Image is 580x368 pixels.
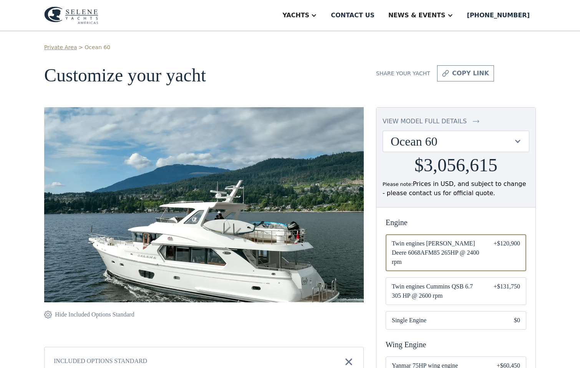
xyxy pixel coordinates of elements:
[44,310,52,319] img: icon
[391,134,514,149] div: Ocean 60
[383,117,529,126] a: view model full details
[414,155,497,176] h2: $3,056,615
[54,356,147,367] div: Included Options Standard
[383,179,529,198] div: Prices in USD, and subject to change - please contact us for official quote.
[376,70,430,78] div: Share your yacht
[383,117,467,126] div: view model full details
[392,282,481,300] span: Twin engines Cummins QSB 6.7 305 HP @ 2600 rpm
[282,11,309,20] div: Yachts
[386,217,526,228] div: Engine
[383,181,413,187] span: Please note:
[44,65,364,86] h1: Customize your yacht
[55,310,134,319] div: Hide Included Options Standard
[78,43,83,51] div: >
[44,43,77,51] a: Private Area
[392,316,502,325] span: Single Engine
[85,43,110,51] a: Ocean 60
[473,117,479,126] img: icon
[386,339,526,350] div: Wing Engine
[331,11,375,20] div: Contact us
[388,11,446,20] div: News & EVENTS
[442,69,449,78] img: icon
[343,356,354,367] img: icon
[494,282,520,300] div: +$131,750
[392,239,481,267] span: Twin engines [PERSON_NAME] Deere 6068AFM85 265HP @ 2400 rpm
[467,11,530,20] div: [PHONE_NUMBER]
[514,316,520,325] div: $0
[383,131,529,152] div: Ocean 60
[437,65,494,81] a: copy link
[452,69,489,78] div: copy link
[44,7,98,24] img: logo
[494,239,520,267] div: +$120,900
[44,310,134,319] a: Hide Included Options Standard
